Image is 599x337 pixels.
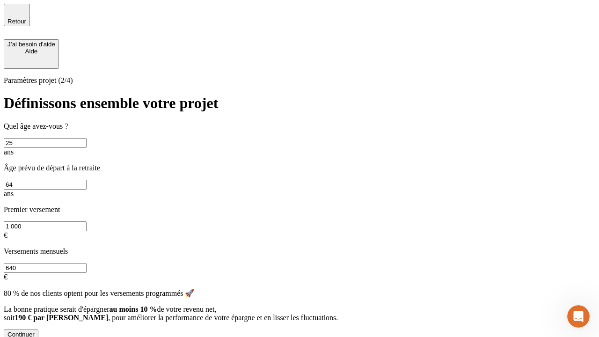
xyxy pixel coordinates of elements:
[4,122,595,131] p: Quel âge avez-vous ?
[157,305,216,313] span: de votre revenu net,
[4,289,595,298] p: 80 % de nos clients optent pour les versements programmés 🚀
[7,48,55,55] div: Aide
[4,314,15,322] span: soit
[4,95,595,112] h1: Définissons ensemble votre projet
[4,305,110,313] span: La bonne pratique serait d'épargner
[4,273,7,281] span: €
[4,231,7,239] span: €
[110,305,157,313] span: au moins 10 %
[4,148,14,156] span: ans
[4,4,30,26] button: Retour
[7,18,26,25] span: Retour
[567,305,590,328] iframe: Intercom live chat
[15,314,108,322] span: 190 € par [PERSON_NAME]
[4,39,59,69] button: J’ai besoin d'aideAide
[4,164,595,172] p: Âge prévu de départ à la retraite
[4,205,595,214] p: Premier versement
[7,41,55,48] div: J’ai besoin d'aide
[4,76,595,85] p: Paramètres projet (2/4)
[108,314,338,322] span: , pour améliorer la performance de votre épargne et en lisser les fluctuations.
[4,190,14,198] span: ans
[4,247,595,256] p: Versements mensuels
